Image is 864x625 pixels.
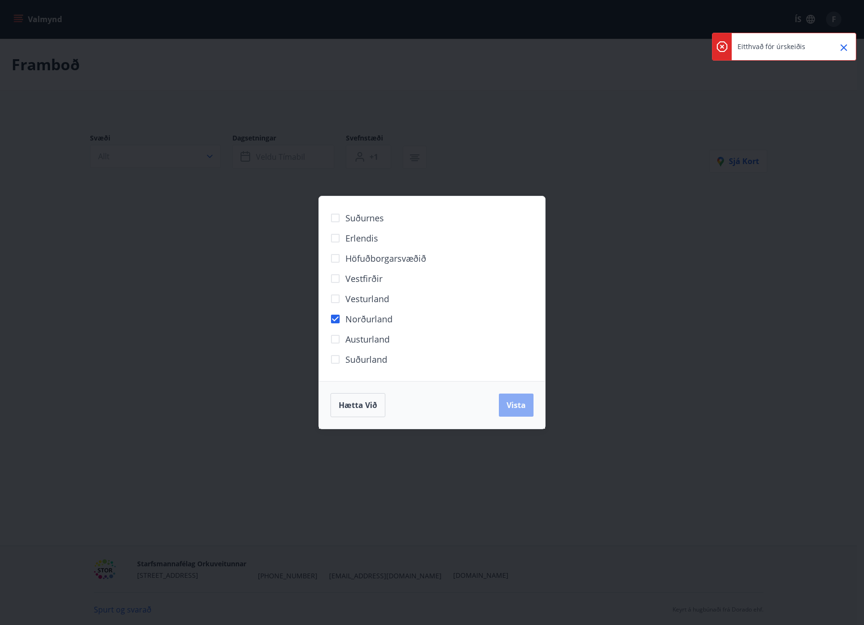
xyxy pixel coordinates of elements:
[737,42,805,51] p: Eitthvað fór úrskeiðis
[345,313,393,325] span: Norðurland
[499,394,534,417] button: Vista
[345,232,378,244] span: Erlendis
[330,393,385,417] button: Hætta við
[345,272,382,285] span: Vestfirðir
[836,39,852,56] button: Close
[339,400,377,410] span: Hætta við
[345,212,384,224] span: Suðurnes
[507,400,526,410] span: Vista
[345,252,426,265] span: Höfuðborgarsvæðið
[345,293,389,305] span: Vesturland
[345,353,387,366] span: Suðurland
[345,333,390,345] span: Austurland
